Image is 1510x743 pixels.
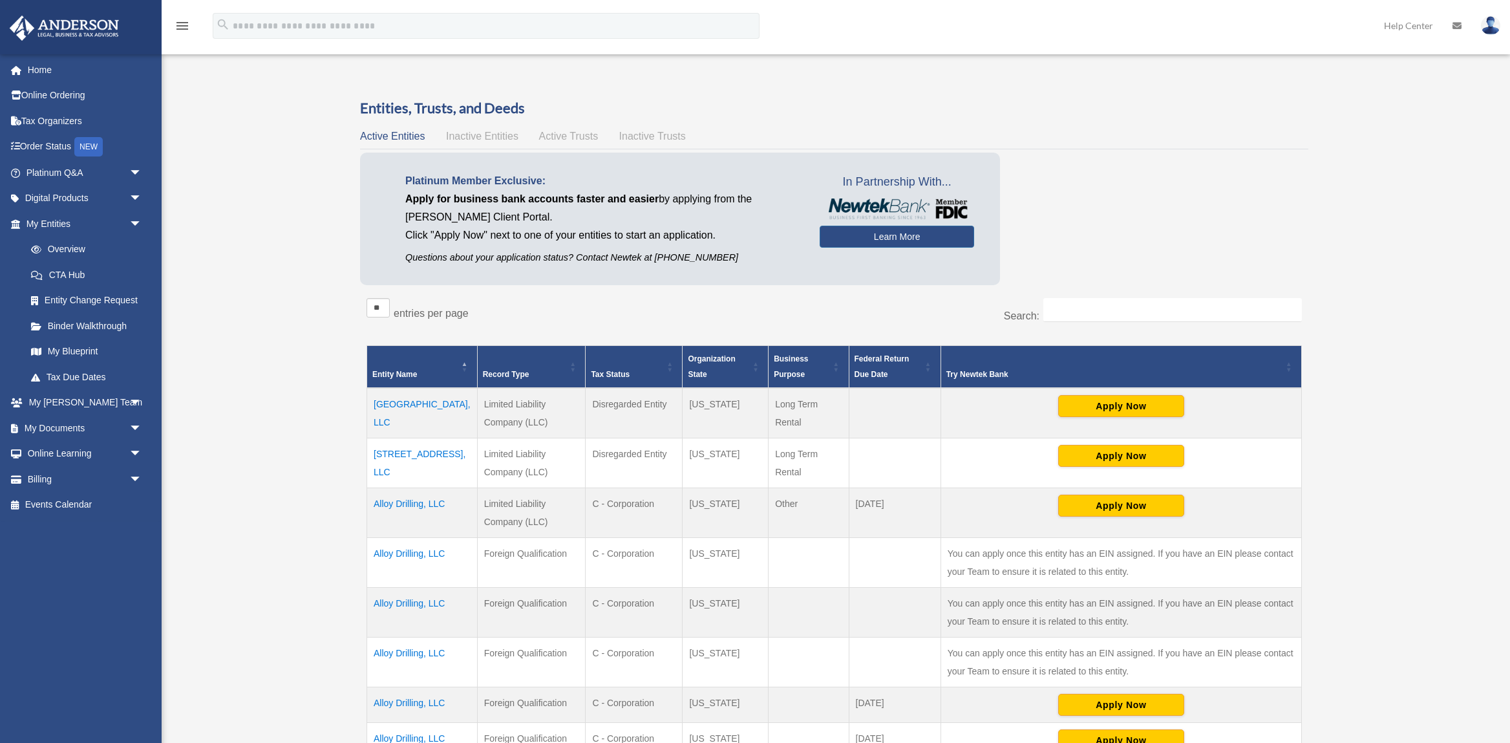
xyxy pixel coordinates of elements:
[688,354,735,379] span: Organization State
[18,313,155,339] a: Binder Walkthrough
[360,98,1308,118] h3: Entities, Trusts, and Deeds
[774,354,808,379] span: Business Purpose
[769,438,849,488] td: Long Term Rental
[941,588,1301,638] td: You can apply once this entity has an EIN assigned. If you have an EIN please contact your Team t...
[129,186,155,212] span: arrow_drop_down
[683,538,769,588] td: [US_STATE]
[683,438,769,488] td: [US_STATE]
[591,370,630,379] span: Tax Status
[586,388,683,438] td: Disregarded Entity
[367,346,478,389] th: Entity Name: Activate to invert sorting
[405,193,659,204] span: Apply for business bank accounts faster and easier
[6,16,123,41] img: Anderson Advisors Platinum Portal
[9,415,162,441] a: My Documentsarrow_drop_down
[18,339,155,365] a: My Blueprint
[18,237,149,263] a: Overview
[941,538,1301,588] td: You can apply once this entity has an EIN assigned. If you have an EIN please contact your Team t...
[586,346,683,389] th: Tax Status: Activate to sort
[129,441,155,468] span: arrow_drop_down
[405,226,800,244] p: Click "Apply Now" next to one of your entities to start an application.
[1004,310,1039,321] label: Search:
[683,638,769,687] td: [US_STATE]
[483,370,529,379] span: Record Type
[367,638,478,687] td: Alloy Drilling, LLC
[9,441,162,467] a: Online Learningarrow_drop_down
[446,131,518,142] span: Inactive Entities
[9,186,162,211] a: Digital Productsarrow_drop_down
[216,17,230,32] i: search
[477,638,586,687] td: Foreign Qualification
[477,488,586,538] td: Limited Liability Company (LLC)
[849,346,941,389] th: Federal Return Due Date: Activate to sort
[820,226,974,248] a: Learn More
[820,172,974,193] span: In Partnership With...
[74,137,103,156] div: NEW
[9,390,162,416] a: My [PERSON_NAME] Teamarrow_drop_down
[683,488,769,538] td: [US_STATE]
[9,211,155,237] a: My Entitiesarrow_drop_down
[477,687,586,723] td: Foreign Qualification
[129,211,155,237] span: arrow_drop_down
[586,488,683,538] td: C - Corporation
[1058,495,1184,517] button: Apply Now
[9,160,162,186] a: Platinum Q&Aarrow_drop_down
[477,346,586,389] th: Record Type: Activate to sort
[18,288,155,314] a: Entity Change Request
[9,83,162,109] a: Online Ordering
[9,492,162,518] a: Events Calendar
[18,262,155,288] a: CTA Hub
[941,638,1301,687] td: You can apply once this entity has an EIN assigned. If you have an EIN please contact your Team t...
[946,367,1282,382] div: Try Newtek Bank
[769,488,849,538] td: Other
[586,588,683,638] td: C - Corporation
[405,172,800,190] p: Platinum Member Exclusive:
[855,354,909,379] span: Federal Return Due Date
[769,346,849,389] th: Business Purpose: Activate to sort
[477,588,586,638] td: Foreign Qualification
[769,388,849,438] td: Long Term Rental
[394,308,469,319] label: entries per page
[1058,395,1184,417] button: Apply Now
[586,538,683,588] td: C - Corporation
[826,199,968,219] img: NewtekBankLogoSM.png
[1058,694,1184,716] button: Apply Now
[683,346,769,389] th: Organization State: Activate to sort
[9,57,162,83] a: Home
[175,23,190,34] a: menu
[586,638,683,687] td: C - Corporation
[539,131,599,142] span: Active Trusts
[372,370,417,379] span: Entity Name
[849,687,941,723] td: [DATE]
[683,588,769,638] td: [US_STATE]
[9,134,162,160] a: Order StatusNEW
[367,488,478,538] td: Alloy Drilling, LLC
[405,250,800,266] p: Questions about your application status? Contact Newtek at [PHONE_NUMBER]
[367,687,478,723] td: Alloy Drilling, LLC
[367,438,478,488] td: [STREET_ADDRESS], LLC
[586,687,683,723] td: C - Corporation
[129,390,155,416] span: arrow_drop_down
[367,588,478,638] td: Alloy Drilling, LLC
[18,364,155,390] a: Tax Due Dates
[129,160,155,186] span: arrow_drop_down
[367,388,478,438] td: [GEOGRAPHIC_DATA], LLC
[477,388,586,438] td: Limited Liability Company (LLC)
[129,415,155,442] span: arrow_drop_down
[367,538,478,588] td: Alloy Drilling, LLC
[586,438,683,488] td: Disregarded Entity
[405,190,800,226] p: by applying from the [PERSON_NAME] Client Portal.
[683,388,769,438] td: [US_STATE]
[9,108,162,134] a: Tax Organizers
[477,538,586,588] td: Foreign Qualification
[129,466,155,493] span: arrow_drop_down
[849,488,941,538] td: [DATE]
[619,131,686,142] span: Inactive Trusts
[683,687,769,723] td: [US_STATE]
[360,131,425,142] span: Active Entities
[9,466,162,492] a: Billingarrow_drop_down
[477,438,586,488] td: Limited Liability Company (LLC)
[1058,445,1184,467] button: Apply Now
[175,18,190,34] i: menu
[1481,16,1500,35] img: User Pic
